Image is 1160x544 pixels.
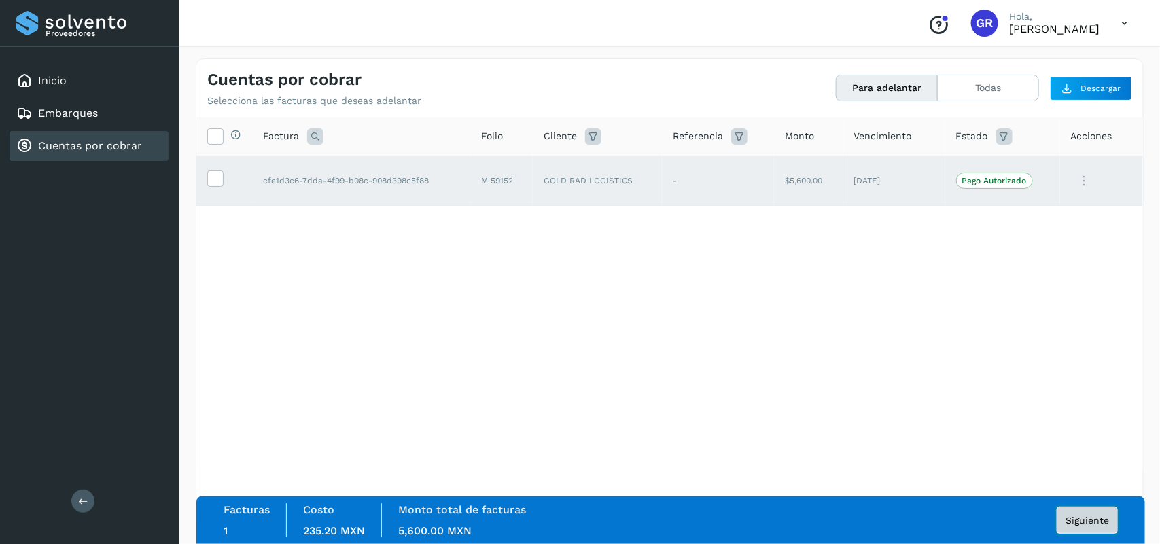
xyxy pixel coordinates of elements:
div: Embarques [10,98,169,128]
button: Todas [938,75,1038,101]
span: Siguiente [1066,515,1109,525]
span: Descargar [1080,82,1121,94]
span: Cliente [544,129,577,143]
a: Inicio [38,74,67,87]
a: Embarques [38,107,98,120]
span: Vencimiento [854,129,912,143]
td: $5,600.00 [774,156,843,206]
span: 1 [224,524,228,537]
span: Referencia [673,129,723,143]
p: Selecciona las facturas que deseas adelantar [207,95,421,107]
span: Estado [956,129,988,143]
td: M 59152 [470,156,533,206]
p: Proveedores [46,29,163,38]
span: 235.20 MXN [303,524,365,537]
a: Cuentas por cobrar [38,139,142,152]
td: [DATE] [843,156,945,206]
div: Cuentas por cobrar [10,131,169,161]
td: GOLD RAD LOGISTICS [533,156,662,206]
div: Inicio [10,66,169,96]
button: Descargar [1050,76,1132,101]
p: Hola, [1009,11,1100,22]
td: - [662,156,774,206]
span: Factura [263,129,299,143]
span: Monto [785,129,814,143]
span: 5,600.00 MXN [398,524,472,537]
td: cfe1d3c6-7dda-4f99-b08c-908d398c5f88 [252,156,470,206]
span: Acciones [1071,129,1112,143]
h4: Cuentas por cobrar [207,70,362,90]
label: Costo [303,503,334,516]
span: Folio [481,129,503,143]
button: Siguiente [1057,507,1118,534]
button: Para adelantar [837,75,938,101]
p: GILBERTO RODRIGUEZ ARANDA [1009,22,1100,35]
label: Monto total de facturas [398,503,526,516]
label: Facturas [224,503,270,516]
p: Pago Autorizado [962,176,1027,185]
